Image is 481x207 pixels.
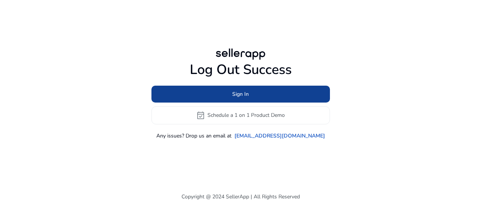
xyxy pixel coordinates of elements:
span: Sign In [232,90,249,98]
h1: Log Out Success [151,62,330,78]
a: [EMAIL_ADDRESS][DOMAIN_NAME] [234,132,325,140]
p: Any issues? Drop us an email at [156,132,231,140]
span: event_available [196,111,205,120]
button: Sign In [151,86,330,103]
button: event_availableSchedule a 1 on 1 Product Demo [151,106,330,124]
